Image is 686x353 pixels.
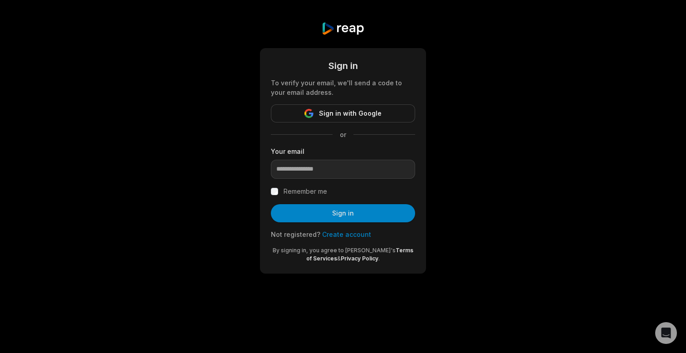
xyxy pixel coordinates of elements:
span: & [337,255,341,262]
label: Remember me [284,186,327,197]
label: Your email [271,147,415,156]
span: Not registered? [271,230,320,238]
div: Sign in [271,59,415,73]
button: Sign in [271,204,415,222]
a: Create account [322,230,371,238]
a: Terms of Services [306,247,413,262]
img: reap [321,22,364,35]
span: or [333,130,353,139]
span: . [378,255,380,262]
span: Sign in with Google [319,108,382,119]
div: To verify your email, we'll send a code to your email address. [271,78,415,97]
span: By signing in, you agree to [PERSON_NAME]'s [273,247,396,254]
a: Privacy Policy [341,255,378,262]
button: Sign in with Google [271,104,415,123]
div: Open Intercom Messenger [655,322,677,344]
